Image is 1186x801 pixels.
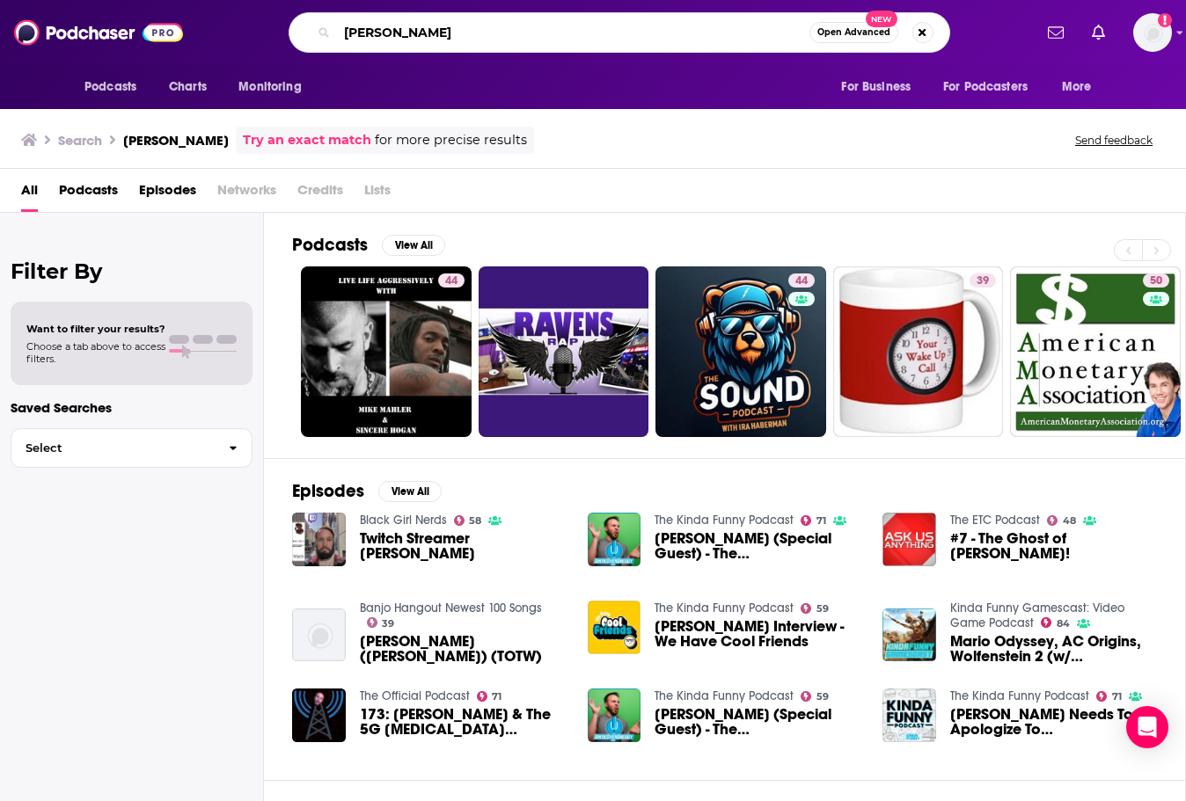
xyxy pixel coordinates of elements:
[477,691,502,702] a: 71
[801,515,826,526] a: 71
[360,707,567,737] a: 173: Bruce Greene & The 5G Coronavirus Outbreak
[1133,13,1172,52] img: User Profile
[292,513,346,566] a: Twitch Streamer Bruce Greene
[11,442,215,454] span: Select
[11,259,253,284] h2: Filter By
[123,132,229,149] h3: [PERSON_NAME]
[816,693,829,701] span: 59
[866,11,897,27] span: New
[655,619,861,649] a: Bruce Greene Interview - We Have Cool Friends
[360,634,567,664] span: [PERSON_NAME] ([PERSON_NAME]) (TOTW)
[445,273,458,290] span: 44
[655,531,861,561] span: [PERSON_NAME] (Special Guest) - The GameOverGreggy Show Ep. 208
[1050,70,1114,104] button: open menu
[1150,273,1162,290] span: 50
[1041,18,1071,47] a: Show notifications dropdown
[292,480,364,502] h2: Episodes
[950,513,1040,528] a: The ETC Podcast
[492,693,501,701] span: 71
[950,707,1157,737] a: Nick Needs To Apologize To Bruce Greene - Kinda Funny Podcast (Ep. 208)
[801,691,829,702] a: 59
[1010,266,1181,437] a: 50
[655,531,861,561] a: Bruce Greene (Special Guest) - The GameOverGreggy Show Ep. 208
[292,608,346,662] img: Young Edward (Bruce Greene) (TOTW)
[139,176,196,212] a: Episodes
[360,634,567,664] a: Young Edward (Bruce Greene) (TOTW)
[950,707,1157,737] span: [PERSON_NAME] Needs To Apologize To [PERSON_NAME] - Kinda Funny Podcast (Ep. 208)
[950,531,1157,561] a: #7 - The Ghost of Bruce Greene!
[1133,13,1172,52] button: Show profile menu
[1041,617,1070,628] a: 84
[943,75,1028,99] span: For Podcasters
[816,517,826,525] span: 71
[788,273,815,288] a: 44
[360,531,567,561] a: Twitch Streamer Bruce Greene
[655,707,861,737] a: Bruce Greene (Special Guest) - The GameOverGreggy Show Ep. 208
[360,688,470,703] a: The Official Podcast
[157,70,217,104] a: Charts
[1070,133,1158,148] button: Send feedback
[882,513,936,566] img: #7 - The Ghost of Bruce Greene!
[817,28,890,37] span: Open Advanced
[469,517,481,525] span: 58
[1062,75,1092,99] span: More
[292,480,442,502] a: EpisodesView All
[292,234,368,256] h2: Podcasts
[809,22,898,43] button: Open AdvancedNew
[655,619,861,649] span: [PERSON_NAME] Interview - We Have Cool Friends
[655,513,794,528] a: The Kinda Funny Podcast
[950,688,1089,703] a: The Kinda Funny Podcast
[292,234,445,256] a: PodcastsView All
[1057,620,1070,628] span: 84
[1133,13,1172,52] span: Logged in as sarahhallprinc
[816,605,829,613] span: 59
[14,16,183,49] img: Podchaser - Follow, Share and Rate Podcasts
[58,132,102,149] h3: Search
[21,176,38,212] a: All
[882,608,936,662] img: Mario Odyssey, AC Origins, Wolfenstein 2 (w/ Bruce Greene) - Kinda Funny Gamescast Ep. 142
[1096,691,1122,702] a: 71
[292,688,346,742] a: 173: Bruce Greene & The 5G Coronavirus Outbreak
[169,75,207,99] span: Charts
[795,273,808,290] span: 44
[1143,273,1169,288] a: 50
[11,428,253,468] button: Select
[364,176,391,212] span: Lists
[367,617,395,628] a: 39
[829,70,933,104] button: open menu
[588,688,641,742] a: Bruce Greene (Special Guest) - The GameOverGreggy Show Ep. 208
[26,323,165,335] span: Want to filter your results?
[337,18,809,47] input: Search podcasts, credits, & more...
[1126,706,1168,748] div: Open Intercom Messenger
[360,601,542,615] a: Banjo Hangout Newest 100 Songs
[588,513,641,566] img: Bruce Greene (Special Guest) - The GameOverGreggy Show Ep. 208
[1158,13,1172,27] svg: Add a profile image
[360,707,567,737] span: 173: [PERSON_NAME] & The 5G [MEDICAL_DATA] Outbreak
[655,707,861,737] span: [PERSON_NAME] (Special Guest) - The GameOverGreggy Show Ep. 208
[243,130,371,150] a: Try an exact match
[301,266,472,437] a: 44
[882,688,936,742] img: Nick Needs To Apologize To Bruce Greene - Kinda Funny Podcast (Ep. 208)
[360,513,447,528] a: Black Girl Nerds
[950,634,1157,664] span: Mario Odyssey, AC Origins, Wolfenstein 2 (w/ [PERSON_NAME]) - Kinda Funny Gamescast Ep. 142
[226,70,324,104] button: open menu
[1085,18,1112,47] a: Show notifications dropdown
[238,75,301,99] span: Monitoring
[950,531,1157,561] span: #7 - The Ghost of [PERSON_NAME]!
[11,399,253,416] p: Saved Searches
[217,176,276,212] span: Networks
[378,481,442,502] button: View All
[1112,693,1122,701] span: 71
[833,266,1004,437] a: 39
[382,235,445,256] button: View All
[59,176,118,212] a: Podcasts
[360,531,567,561] span: Twitch Streamer [PERSON_NAME]
[950,601,1124,630] a: Kinda Funny Gamescast: Video Game Podcast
